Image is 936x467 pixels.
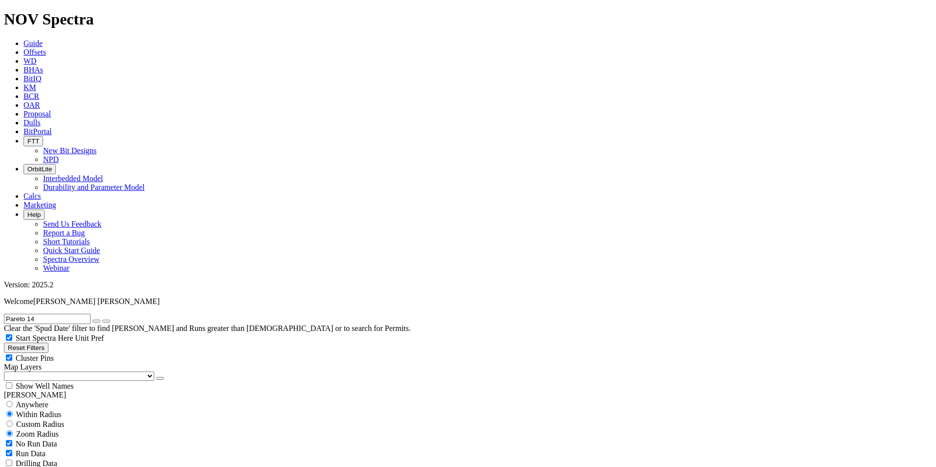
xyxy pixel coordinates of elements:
[4,280,932,289] div: Version: 2025.2
[16,354,54,362] span: Cluster Pins
[23,83,36,92] a: KM
[43,155,59,163] a: NPD
[23,118,41,127] a: Dulls
[4,391,932,399] div: [PERSON_NAME]
[43,246,100,255] a: Quick Start Guide
[23,66,43,74] a: BHAs
[33,297,160,305] span: [PERSON_NAME] [PERSON_NAME]
[23,210,45,220] button: Help
[43,237,90,246] a: Short Tutorials
[16,420,64,428] span: Custom Radius
[16,430,59,438] span: Zoom Radius
[23,74,41,83] a: BitIQ
[23,127,52,136] a: BitPortal
[27,138,39,145] span: FTT
[16,440,57,448] span: No Run Data
[23,201,56,209] a: Marketing
[16,382,73,390] span: Show Well Names
[4,363,42,371] span: Map Layers
[23,92,39,100] a: BCR
[43,229,85,237] a: Report a Bug
[23,48,46,56] a: Offsets
[16,449,46,458] span: Run Data
[23,192,41,200] a: Calcs
[4,343,48,353] button: Reset Filters
[23,57,37,65] a: WD
[16,400,48,409] span: Anywhere
[4,324,411,332] span: Clear the 'Spud Date' filter to find [PERSON_NAME] and Runs greater than [DEMOGRAPHIC_DATA] or to...
[23,39,43,47] a: Guide
[27,165,52,173] span: OrbitLite
[43,174,103,183] a: Interbedded Model
[23,110,51,118] a: Proposal
[23,136,43,146] button: FTT
[16,410,61,419] span: Within Radius
[75,334,104,342] span: Unit Pref
[23,101,40,109] a: OAR
[4,297,932,306] p: Welcome
[43,264,70,272] a: Webinar
[16,334,73,342] span: Start Spectra Here
[43,146,96,155] a: New Bit Designs
[43,220,101,228] a: Send Us Feedback
[4,10,932,28] h1: NOV Spectra
[23,164,56,174] button: OrbitLite
[27,211,41,218] span: Help
[43,183,145,191] a: Durability and Parameter Model
[43,255,99,263] a: Spectra Overview
[4,314,91,324] input: Search
[6,334,12,341] input: Start Spectra Here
